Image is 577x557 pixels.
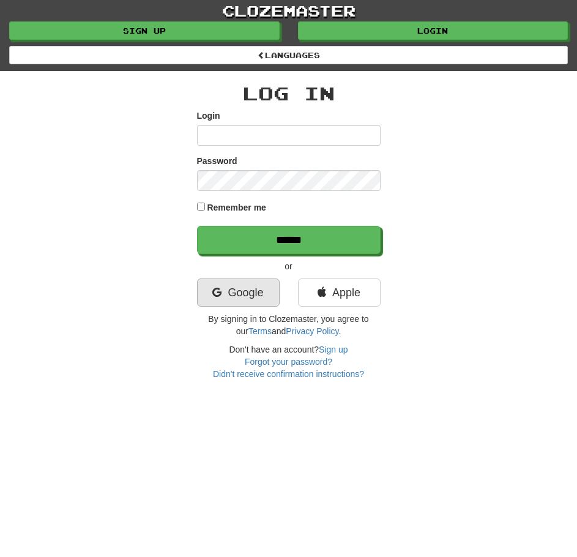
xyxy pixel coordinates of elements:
[245,357,332,367] a: Forgot your password?
[207,201,266,214] label: Remember me
[298,21,568,40] a: Login
[197,110,220,122] label: Login
[197,83,381,103] h2: Log In
[197,343,381,380] div: Don't have an account?
[197,155,237,167] label: Password
[197,278,280,307] a: Google
[197,313,381,337] p: By signing in to Clozemaster, you agree to our and .
[319,345,348,354] a: Sign up
[248,326,272,336] a: Terms
[213,369,364,379] a: Didn't receive confirmation instructions?
[298,278,381,307] a: Apple
[197,260,381,272] p: or
[9,21,280,40] a: Sign up
[9,46,568,64] a: Languages
[286,326,338,336] a: Privacy Policy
